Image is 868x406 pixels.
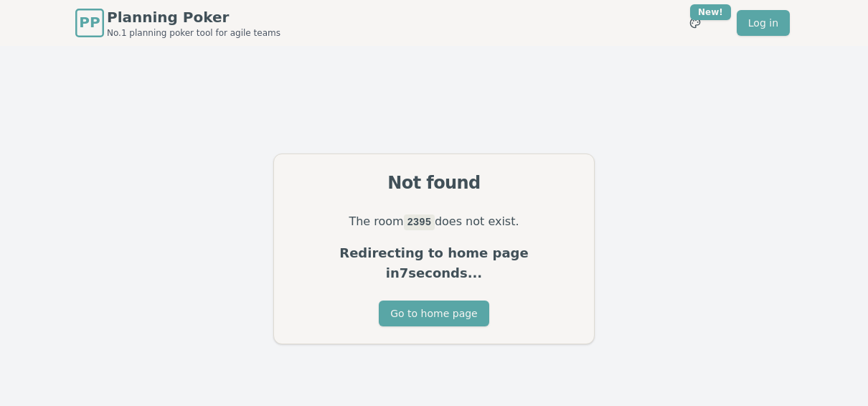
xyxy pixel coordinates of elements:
span: PP [79,12,100,34]
div: Not found [291,171,577,194]
p: The room does not exist. [291,212,577,232]
code: 2395 [404,214,435,230]
a: Log in [737,10,790,36]
span: No.1 planning poker tool for agile teams [107,27,280,39]
div: New! [690,4,731,20]
button: New! [682,10,708,36]
p: Redirecting to home page in 7 seconds... [291,243,577,283]
a: PPPlanning PokerNo.1 planning poker tool for agile teams [78,7,280,39]
span: Planning Poker [107,7,280,27]
button: Go to home page [379,301,489,326]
